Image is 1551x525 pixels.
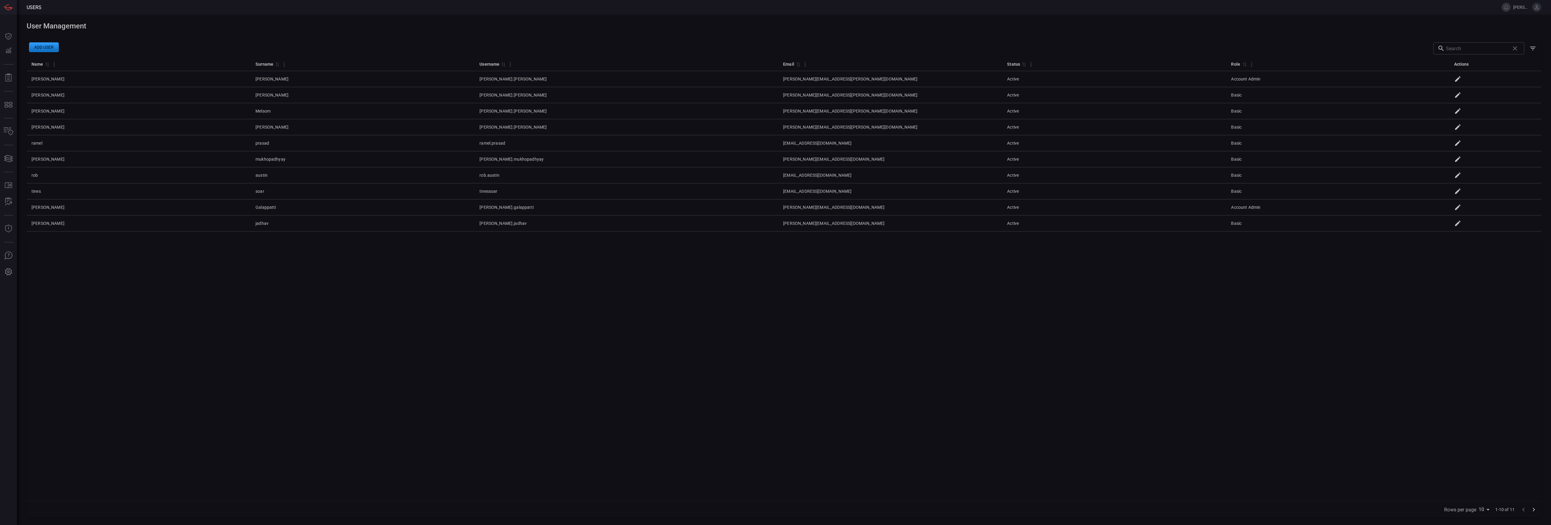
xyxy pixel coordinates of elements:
[475,119,778,135] td: [PERSON_NAME].[PERSON_NAME]
[475,103,778,119] td: [PERSON_NAME].[PERSON_NAME]
[251,167,475,183] td: austin
[1226,71,1450,87] td: Account Admin
[1479,505,1491,514] div: Rows per page
[27,215,251,231] td: [PERSON_NAME]
[1002,103,1226,119] td: Active
[1495,507,1515,513] span: 1-10 of 11
[1002,71,1226,87] td: Active
[1007,61,1020,68] div: Status
[29,42,59,52] button: Add user
[1226,103,1450,119] td: Basic
[778,199,1002,215] td: [PERSON_NAME][EMAIL_ADDRESS][DOMAIN_NAME]
[778,215,1002,231] td: [PERSON_NAME][EMAIL_ADDRESS][DOMAIN_NAME]
[251,183,475,199] td: soar
[1231,61,1241,68] div: Role
[1,29,16,44] button: Dashboard
[1,178,16,193] button: Rule Catalog
[27,22,1541,30] h1: User Management
[1,265,16,279] button: Preferences
[27,199,251,215] td: [PERSON_NAME]
[475,199,778,215] td: [PERSON_NAME].galappatti
[1226,87,1450,103] td: Basic
[1,221,16,236] button: Threat Intelligence
[1,97,16,112] button: MITRE - Detection Posture
[475,135,778,151] td: ramel.prasad
[475,167,778,183] td: rob.austin
[475,87,778,103] td: [PERSON_NAME].[PERSON_NAME]
[27,167,251,183] td: rob
[1527,42,1539,54] button: Show/Hide filters
[1226,183,1450,199] td: Basic
[1518,506,1529,512] span: Go to previous page
[1226,215,1450,231] td: Basic
[1002,183,1226,199] td: Active
[1444,506,1476,513] label: Rows per page
[794,61,802,67] span: Sort by Email ascending
[1002,167,1226,183] td: Active
[1241,61,1248,67] span: Sort by Role ascending
[251,87,475,103] td: [PERSON_NAME]
[475,71,778,87] td: [PERSON_NAME].[PERSON_NAME]
[1247,60,1256,69] button: Column Actions
[1020,61,1027,67] span: Sort by Status ascending
[1,151,16,166] button: Cards
[499,61,507,67] span: Sort by Username ascending
[1529,506,1539,512] span: Go to next page
[475,183,778,199] td: tinessoar
[251,119,475,135] td: [PERSON_NAME]
[1,44,16,58] button: Detections
[778,103,1002,119] td: [PERSON_NAME][EMAIL_ADDRESS][PERSON_NAME][DOMAIN_NAME]
[778,167,1002,183] td: [EMAIL_ADDRESS][DOMAIN_NAME]
[1529,504,1539,515] button: Go to next page
[778,71,1002,87] td: [PERSON_NAME][EMAIL_ADDRESS][PERSON_NAME][DOMAIN_NAME]
[251,71,475,87] td: [PERSON_NAME]
[1226,199,1450,215] td: Account Admin
[49,60,59,69] button: Column Actions
[27,183,251,199] td: tines
[800,60,810,69] button: Column Actions
[1002,199,1226,215] td: Active
[27,5,41,10] span: Users
[783,61,794,68] div: Email
[1002,215,1226,231] td: Active
[27,71,251,87] td: [PERSON_NAME]
[1446,42,1507,54] input: Search
[778,183,1002,199] td: [EMAIL_ADDRESS][DOMAIN_NAME]
[1002,151,1226,167] td: Active
[1226,151,1450,167] td: Basic
[1002,135,1226,151] td: Active
[1226,167,1450,183] td: Basic
[251,215,475,231] td: jadhav
[27,103,251,119] td: [PERSON_NAME]
[251,199,475,215] td: Galappatti
[1510,43,1520,54] span: Clear search
[27,151,251,167] td: [PERSON_NAME]
[1,71,16,85] button: Reports
[31,61,43,68] div: Name
[27,119,251,135] td: [PERSON_NAME]
[505,60,515,69] button: Column Actions
[27,87,251,103] td: [PERSON_NAME]
[479,61,499,68] div: Username
[43,61,51,67] span: Sort by Name ascending
[251,103,475,119] td: Melsom
[1454,61,1469,68] div: Actions
[1226,135,1450,151] td: Basic
[251,135,475,151] td: prasad
[273,61,281,67] span: Sort by Surname ascending
[1226,119,1450,135] td: Basic
[1,124,16,139] button: Inventory
[1,195,16,209] button: ALERT ANALYSIS
[1002,87,1226,103] td: Active
[1026,60,1036,69] button: Column Actions
[251,151,475,167] td: mukhopadhyay
[1002,119,1226,135] td: Active
[778,87,1002,103] td: [PERSON_NAME][EMAIL_ADDRESS][PERSON_NAME][DOMAIN_NAME]
[279,60,289,69] button: Column Actions
[475,215,778,231] td: [PERSON_NAME].jadhav
[778,151,1002,167] td: [PERSON_NAME][EMAIL_ADDRESS][DOMAIN_NAME]
[1513,5,1530,10] span: [PERSON_NAME].[PERSON_NAME]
